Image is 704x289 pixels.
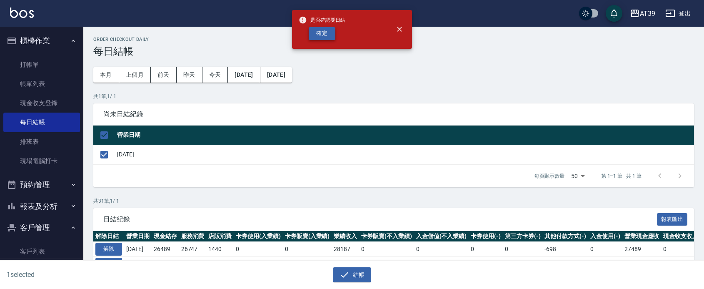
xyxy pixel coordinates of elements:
[359,257,414,272] td: 0
[124,257,152,272] td: [DATE]
[124,242,152,257] td: [DATE]
[622,231,662,242] th: 營業現金應收
[309,27,335,40] button: 確定
[3,174,80,196] button: 預約管理
[640,8,655,19] div: AT39
[661,242,700,257] td: 0
[622,257,662,272] td: 22487
[3,132,80,151] a: 排班表
[627,5,659,22] button: AT39
[93,197,694,205] p: 共 31 筆, 1 / 1
[3,30,80,52] button: 櫃檯作業
[202,67,228,83] button: 今天
[588,242,622,257] td: 0
[657,213,688,226] button: 報表匯出
[115,126,694,145] th: 營業日期
[228,67,260,83] button: [DATE]
[283,231,332,242] th: 卡券販賣(入業績)
[3,196,80,217] button: 報表及分析
[414,231,469,242] th: 入金儲值(不入業績)
[124,231,152,242] th: 營業日期
[469,242,503,257] td: 0
[152,257,179,272] td: 22487
[93,231,124,242] th: 解除日結
[332,231,359,242] th: 業績收入
[622,242,662,257] td: 27489
[283,242,332,257] td: 0
[568,165,588,187] div: 50
[3,113,80,132] a: 每日結帳
[333,267,372,283] button: 結帳
[179,257,207,272] td: 23047
[3,242,80,261] a: 客戶列表
[588,257,622,272] td: 0
[10,8,34,18] img: Logo
[503,257,543,272] td: -1200
[93,45,694,57] h3: 每日結帳
[542,231,588,242] th: 其他付款方式(-)
[414,242,469,257] td: 0
[503,231,543,242] th: 第三方卡券(-)
[662,6,694,21] button: 登出
[534,172,564,180] p: 每頁顯示數量
[657,215,688,223] a: 報表匯出
[206,242,234,257] td: 1440
[179,231,207,242] th: 服務消費
[234,257,283,272] td: 0
[3,151,80,171] a: 現場電腦打卡
[601,172,642,180] p: 第 1–1 筆 共 1 筆
[7,269,175,280] h6: 1 selected
[234,242,283,257] td: 0
[503,242,543,257] td: 0
[103,215,657,224] span: 日結紀錄
[359,242,414,257] td: 0
[332,257,359,272] td: 23687
[3,74,80,93] a: 帳單列表
[469,231,503,242] th: 卡券使用(-)
[588,231,622,242] th: 入金使用(-)
[260,67,292,83] button: [DATE]
[151,67,177,83] button: 前天
[95,243,122,256] button: 解除
[119,67,151,83] button: 上個月
[234,231,283,242] th: 卡券使用(入業績)
[93,37,694,42] h2: Order checkout daily
[179,242,207,257] td: 26747
[542,242,588,257] td: -698
[152,231,179,242] th: 現金結存
[390,20,409,38] button: close
[206,257,234,272] td: 640
[359,231,414,242] th: 卡券販賣(不入業績)
[103,110,684,118] span: 尚未日結紀錄
[414,257,469,272] td: 0
[283,257,332,272] td: 0
[332,242,359,257] td: 28187
[661,257,700,272] td: 0
[93,67,119,83] button: 本月
[177,67,202,83] button: 昨天
[606,5,622,22] button: save
[3,217,80,239] button: 客戶管理
[3,55,80,74] a: 打帳單
[542,257,588,272] td: 0
[299,16,345,24] span: 是否確認要日結
[206,231,234,242] th: 店販消費
[3,93,80,113] a: 現金收支登錄
[95,258,122,271] button: 解除
[115,145,694,164] td: [DATE]
[469,257,503,272] td: 0
[152,242,179,257] td: 26489
[93,93,694,100] p: 共 1 筆, 1 / 1
[661,231,700,242] th: 現金收支收入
